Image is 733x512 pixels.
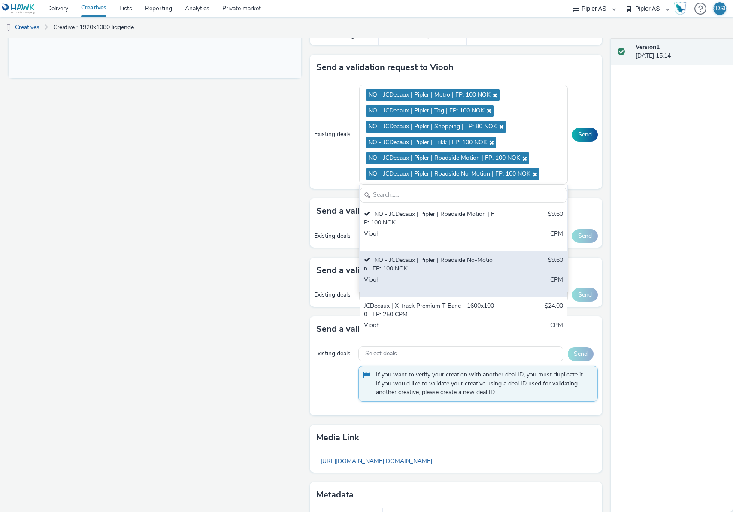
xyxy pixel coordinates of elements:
[314,232,355,240] div: Existing deals
[368,155,520,162] span: NO - JCDecaux | Pipler | Roadside Motion | FP: 100 NOK
[316,61,454,74] h3: Send a validation request to Viooh
[2,3,35,14] img: undefined Logo
[636,43,726,61] div: [DATE] 15:14
[316,205,471,218] h3: Send a validation request to Broadsign
[364,276,495,293] div: Viooh
[316,431,359,444] h3: Media link
[365,350,401,357] span: Select deals...
[316,488,354,501] h3: Metadata
[572,128,598,142] button: Send
[568,347,594,361] button: Send
[674,2,687,15] img: Hawk Academy
[572,229,598,243] button: Send
[674,2,690,15] a: Hawk Academy
[364,321,495,339] div: Viooh
[316,323,485,336] h3: Send a validation request to Phenix Digital
[368,123,497,130] span: NO - JCDecaux | Pipler | Shopping | FP: 80 NOK
[550,276,563,293] div: CPM
[49,17,138,38] a: Creative : 1920x1080 liggende
[572,288,598,302] button: Send
[314,130,355,139] div: Existing deals
[550,321,563,339] div: CPM
[368,91,491,99] span: NO - JCDecaux | Pipler | Metro | FP: 100 NOK
[548,256,563,273] div: $9.60
[316,264,482,277] h3: Send a validation request to MyAdbooker
[368,107,485,115] span: NO - JCDecaux | Pipler | Tog | FP: 100 NOK
[364,256,495,273] div: NO - JCDecaux | Pipler | Roadside No-Motion | FP: 100 NOK
[712,2,728,15] div: KDSB
[364,210,495,227] div: NO - JCDecaux | Pipler | Roadside Motion | FP: 100 NOK
[364,230,495,247] div: Viooh
[550,230,563,247] div: CPM
[364,302,495,319] div: JCDecaux | X-track Premium T-Bane - 1600x1000 | FP: 250 CPM
[368,139,487,146] span: NO - JCDecaux | Pipler | Trikk | FP: 100 NOK
[316,453,436,470] a: [URL][DOMAIN_NAME][DOMAIN_NAME]
[376,370,589,397] span: If you want to verify your creation with another deal ID, you must duplicate it. If you would lik...
[314,349,354,358] div: Existing deals
[548,210,563,227] div: $9.60
[368,170,530,178] span: NO - JCDecaux | Pipler | Roadside No-Motion | FP: 100 NOK
[360,188,567,203] input: Search......
[4,24,13,32] img: dooh
[314,291,355,299] div: Existing deals
[636,43,660,51] strong: Version 1
[545,302,563,319] div: $24.00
